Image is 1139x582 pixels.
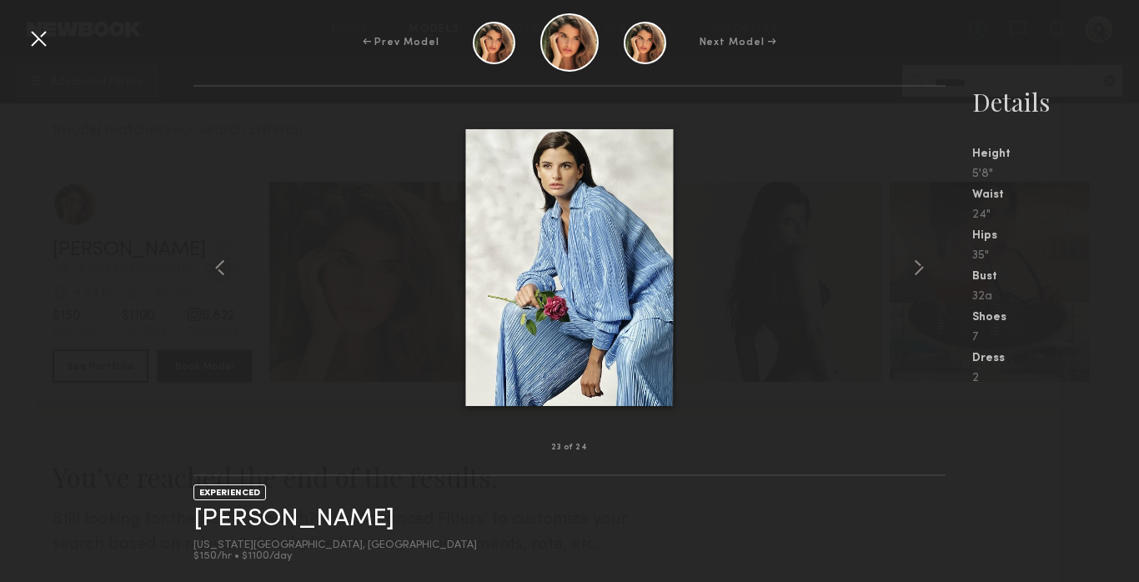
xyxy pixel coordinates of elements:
div: Details [972,85,1139,118]
div: [US_STATE][GEOGRAPHIC_DATA], [GEOGRAPHIC_DATA] [193,540,477,551]
div: 35" [972,250,1139,262]
div: 32a [972,291,1139,303]
a: [PERSON_NAME] [193,506,394,532]
div: 7 [972,332,1139,344]
div: Hips [972,230,1139,242]
div: 5'8" [972,168,1139,180]
div: Waist [972,189,1139,201]
div: 2 [972,373,1139,384]
div: Height [972,148,1139,160]
div: Dress [972,353,1139,364]
div: Bust [972,271,1139,283]
div: EXPERIENCED [193,484,266,500]
div: 24" [972,209,1139,221]
div: 23 of 24 [551,444,587,452]
div: Shoes [972,312,1139,324]
div: ← Prev Model [363,35,439,50]
div: Next Model → [700,35,777,50]
div: $150/hr • $1100/day [193,551,477,562]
